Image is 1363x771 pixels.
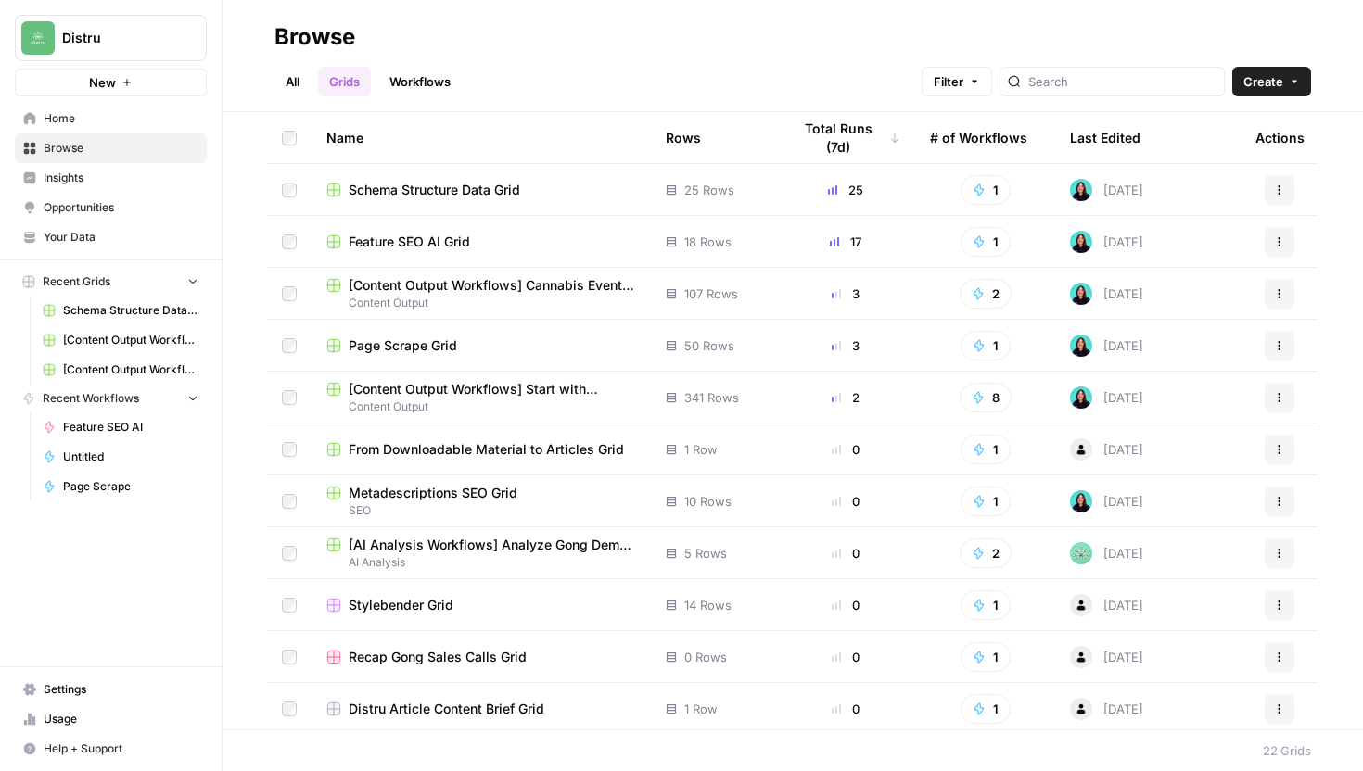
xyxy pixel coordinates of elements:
a: Page Scrape Grid [326,336,636,355]
div: Total Runs (7d) [791,112,900,163]
span: 10 Rows [684,492,732,511]
div: 0 [791,544,900,562]
span: 107 Rows [684,284,738,303]
a: Workflows [378,67,462,96]
span: Schema Structure Data Grid [349,181,520,199]
span: Distru [62,29,174,47]
span: 341 Rows [684,388,739,407]
a: [Content Output Workflows] Cannabis Events Grid [34,355,207,385]
span: Content Output [326,295,636,311]
a: [AI Analysis Workflows] Analyze Gong Demo TranscriptsAI Analysis [326,536,636,571]
button: Recent Workflows [15,385,207,412]
a: Untitled [34,442,207,472]
span: Settings [44,681,198,698]
button: 8 [960,383,1012,412]
a: Metadescriptions SEO GridSEO [326,484,636,519]
a: Home [15,104,207,133]
img: jcrg0t4jfctcgxwtr4jha4uiqmre [1070,283,1092,305]
span: Page Scrape [63,478,198,495]
a: [Content Output Workflows] Start with Content Brief [34,325,207,355]
div: # of Workflows [930,112,1027,163]
button: Create [1232,67,1311,96]
div: Rows [666,112,701,163]
div: 22 Grids [1263,741,1311,760]
a: Your Data [15,222,207,252]
div: [DATE] [1070,490,1143,512]
span: Recent Workflows [43,390,139,407]
span: [AI Analysis Workflows] Analyze Gong Demo Transcripts [349,536,636,554]
div: 0 [791,648,900,666]
span: Recap Gong Sales Calls Grid [349,648,527,666]
div: 0 [791,700,900,718]
button: New [15,69,207,96]
img: jcrg0t4jfctcgxwtr4jha4uiqmre [1070,179,1092,201]
span: Usage [44,711,198,727]
div: 2 [791,388,900,407]
div: 0 [791,596,900,614]
span: Your Data [44,229,198,246]
button: Workspace: Distru [15,15,207,61]
a: All [274,67,311,96]
span: Filter [934,72,963,91]
input: Search [1028,72,1217,91]
a: Page Scrape [34,472,207,501]
div: [DATE] [1070,386,1143,409]
a: Schema Structure Data Grid [326,181,636,199]
div: 0 [791,492,900,511]
span: Create [1243,72,1283,91]
span: Home [44,110,198,127]
div: Browse [274,22,355,52]
span: Opportunities [44,199,198,216]
span: Insights [44,170,198,186]
img: jcrg0t4jfctcgxwtr4jha4uiqmre [1070,386,1092,409]
img: jcrg0t4jfctcgxwtr4jha4uiqmre [1070,490,1092,512]
span: [Content Output Workflows] Cannabis Events Grid [63,361,198,378]
button: 1 [961,487,1011,516]
div: [DATE] [1070,542,1143,564]
span: From Downloadable Material to Articles Grid [349,440,624,459]
img: Distru Logo [21,21,55,55]
span: 5 Rows [684,544,727,562]
span: 0 Rows [684,648,727,666]
div: Actions [1255,112,1305,163]
img: jcrg0t4jfctcgxwtr4jha4uiqmre [1070,231,1092,253]
span: Metadescriptions SEO Grid [349,484,517,502]
a: Settings [15,675,207,704]
div: [DATE] [1070,283,1143,305]
div: 0 [791,440,900,459]
span: 50 Rows [684,336,734,355]
div: [DATE] [1070,646,1143,668]
span: Feature SEO AI Grid [349,233,470,251]
a: [Content Output Workflows] Cannabis Events GridContent Output [326,276,636,311]
div: [DATE] [1070,438,1143,461]
span: 14 Rows [684,596,732,614]
span: Recent Grids [43,273,110,290]
div: Last Edited [1070,112,1140,163]
div: Name [326,112,636,163]
a: Distru Article Content Brief Grid [326,700,636,718]
span: Browse [44,140,198,157]
button: 1 [961,642,1011,672]
button: Filter [922,67,992,96]
a: Stylebender Grid [326,596,636,614]
span: Page Scrape Grid [349,336,457,355]
span: Untitled [63,449,198,465]
button: 1 [961,590,1011,620]
a: Browse [15,133,207,163]
img: jcrg0t4jfctcgxwtr4jha4uiqmre [1070,335,1092,357]
span: 1 Row [684,700,718,718]
span: AI Analysis [326,554,636,571]
button: 2 [960,279,1012,309]
span: Feature SEO AI [63,419,198,436]
span: Schema Structure Data Grid [63,302,198,319]
a: Grids [318,67,371,96]
a: Recap Gong Sales Calls Grid [326,648,636,666]
a: [Content Output Workflows] Start with Content BriefContent Output [326,380,636,415]
a: From Downloadable Material to Articles Grid [326,440,636,459]
div: 3 [791,284,900,303]
span: 1 Row [684,440,718,459]
a: Usage [15,704,207,734]
button: 1 [961,227,1011,257]
span: Content Output [326,398,636,415]
span: 25 Rows [684,181,734,199]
